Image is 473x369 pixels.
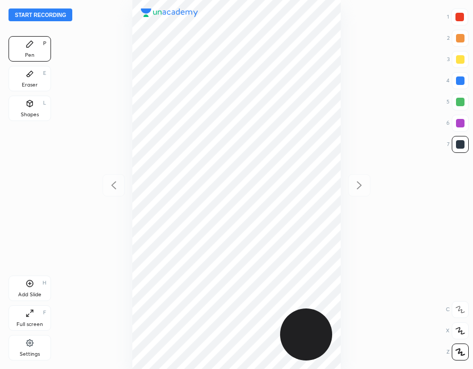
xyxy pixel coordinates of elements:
div: 7 [447,136,469,153]
div: P [43,41,46,46]
div: Z [446,344,469,361]
div: H [43,280,46,286]
div: 3 [447,51,469,68]
div: Shapes [21,112,39,117]
div: 1 [447,8,468,25]
button: Start recording [9,8,72,21]
div: 2 [447,30,469,47]
div: Pen [25,53,35,58]
div: F [43,310,46,315]
div: Settings [20,351,40,357]
div: Full screen [16,322,43,327]
div: X [446,322,469,339]
img: logo.38c385cc.svg [141,8,198,17]
div: L [43,100,46,106]
div: Add Slide [18,292,41,297]
div: Eraser [22,82,38,88]
div: E [43,71,46,76]
div: 4 [446,72,469,89]
div: 6 [446,115,469,132]
div: 5 [446,93,469,110]
div: C [446,301,469,318]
